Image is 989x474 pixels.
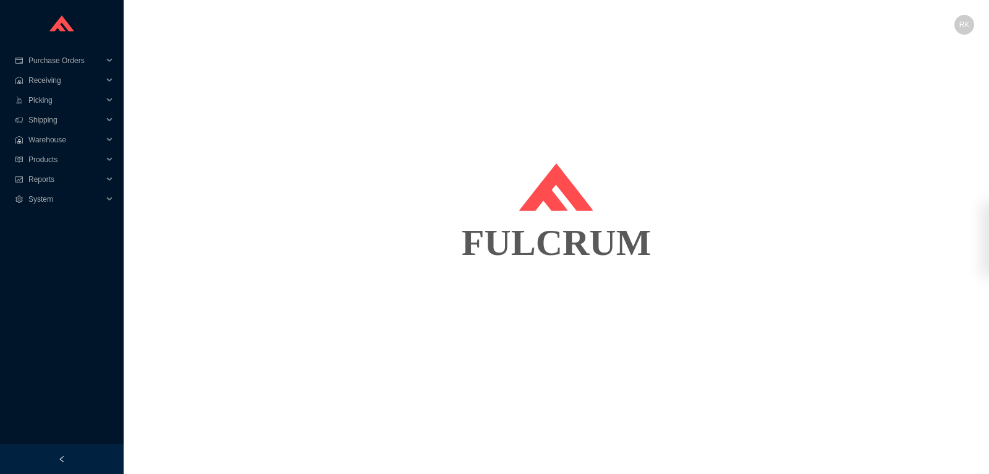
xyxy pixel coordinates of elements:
[28,90,103,110] span: Picking
[28,189,103,209] span: System
[28,71,103,90] span: Receiving
[138,212,974,274] div: FULCRUM
[15,156,23,163] span: read
[15,176,23,183] span: fund
[15,196,23,203] span: setting
[15,57,23,64] span: credit-card
[58,455,66,463] span: left
[959,15,970,35] span: RK
[28,51,103,71] span: Purchase Orders
[28,110,103,130] span: Shipping
[28,170,103,189] span: Reports
[28,130,103,150] span: Warehouse
[28,150,103,170] span: Products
